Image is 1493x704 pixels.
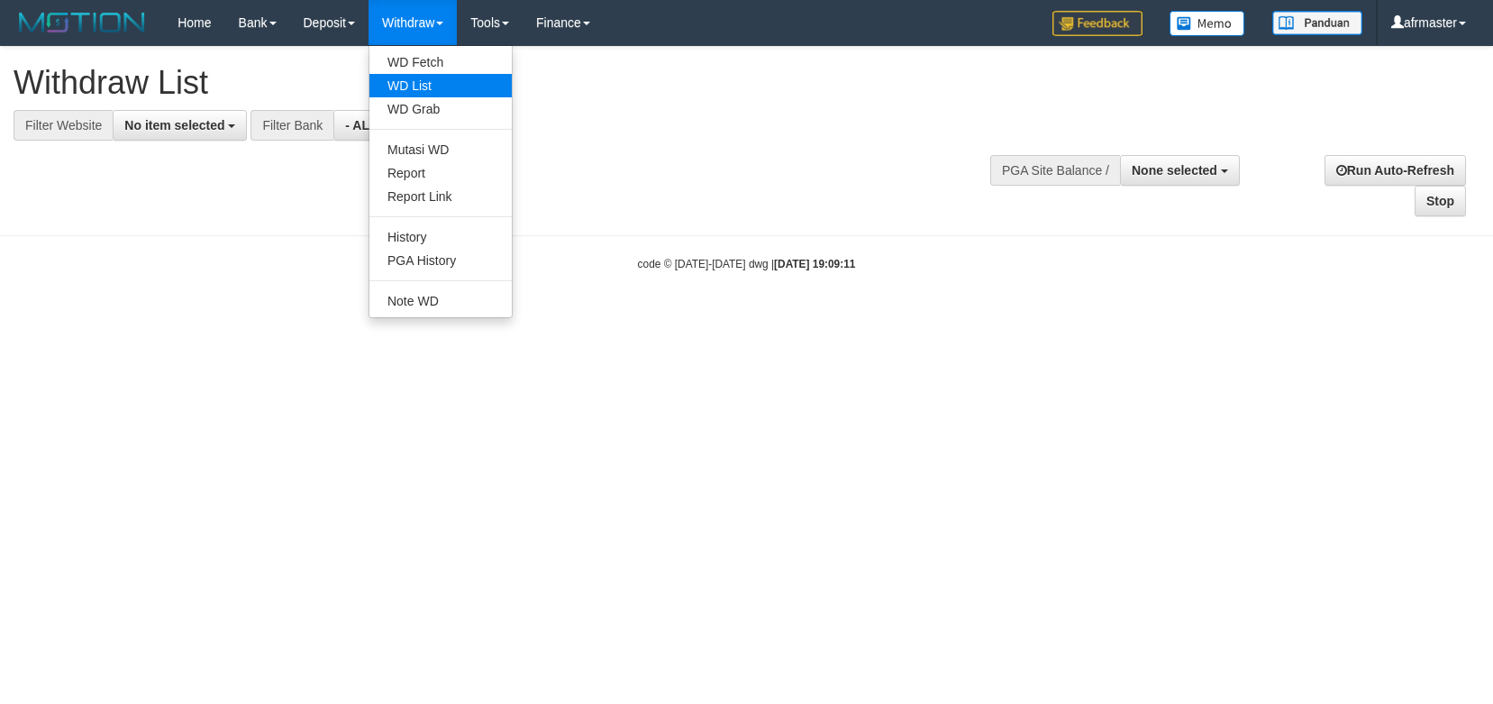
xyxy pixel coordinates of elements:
a: Note WD [369,289,512,313]
img: panduan.png [1272,11,1362,35]
button: No item selected [113,110,247,141]
a: Stop [1415,186,1466,216]
small: code © [DATE]-[DATE] dwg | [638,258,856,270]
img: Button%20Memo.svg [1170,11,1245,36]
a: Mutasi WD [369,138,512,161]
span: - ALL - [345,118,385,133]
a: WD Fetch [369,50,512,74]
div: Filter Website [14,110,113,141]
img: MOTION_logo.png [14,9,150,36]
a: Run Auto-Refresh [1325,155,1466,186]
a: WD Grab [369,97,512,121]
a: Report Link [369,185,512,208]
strong: [DATE] 19:09:11 [774,258,855,270]
button: - ALL - [333,110,406,141]
a: History [369,225,512,249]
span: None selected [1132,163,1217,178]
a: Report [369,161,512,185]
h1: Withdraw List [14,65,978,101]
a: PGA History [369,249,512,272]
img: Feedback.jpg [1052,11,1143,36]
span: No item selected [124,118,224,133]
div: Filter Bank [250,110,333,141]
button: None selected [1120,155,1240,186]
a: WD List [369,74,512,97]
div: PGA Site Balance / [990,155,1120,186]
